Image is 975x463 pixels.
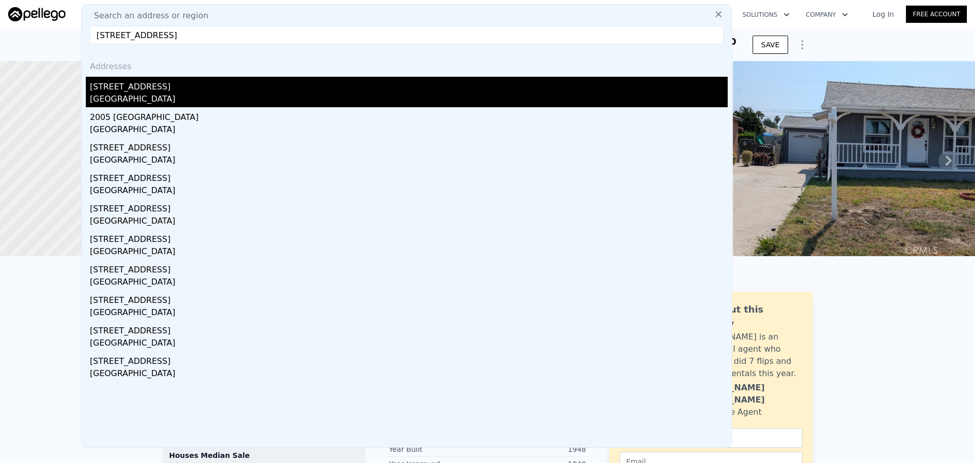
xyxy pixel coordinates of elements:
div: [GEOGRAPHIC_DATA] [90,215,728,229]
div: [GEOGRAPHIC_DATA] [90,276,728,290]
div: [STREET_ADDRESS] [90,77,728,93]
div: [GEOGRAPHIC_DATA] [90,337,728,351]
button: Company [798,6,856,24]
div: [PERSON_NAME] [PERSON_NAME] [689,382,802,406]
button: Show Options [792,35,812,55]
div: [GEOGRAPHIC_DATA] [90,245,728,260]
div: 2005 [GEOGRAPHIC_DATA] [90,107,728,124]
div: [STREET_ADDRESS] [90,229,728,245]
div: Houses Median Sale [169,450,359,460]
div: [STREET_ADDRESS] [90,290,728,306]
button: Solutions [734,6,798,24]
div: [STREET_ADDRESS] [90,199,728,215]
input: Enter an address, city, region, neighborhood or zip code [90,26,724,44]
div: [GEOGRAPHIC_DATA] [90,93,728,107]
div: [PERSON_NAME] is an active local agent who personally did 7 flips and bought 3 rentals this year. [689,331,802,380]
div: [GEOGRAPHIC_DATA] [90,306,728,321]
div: [STREET_ADDRESS] [90,351,728,367]
div: [STREET_ADDRESS] [90,260,728,276]
span: Search an address or region [86,10,208,22]
div: [GEOGRAPHIC_DATA] [90,184,728,199]
div: [STREET_ADDRESS] [90,168,728,184]
div: Year Built [389,444,487,454]
div: Addresses [86,52,728,77]
div: 1948 [487,444,586,454]
div: [STREET_ADDRESS] [90,321,728,337]
div: Ask about this property [689,302,802,331]
div: [GEOGRAPHIC_DATA] [90,367,728,382]
a: Free Account [906,6,967,23]
div: [GEOGRAPHIC_DATA] [90,154,728,168]
a: Log In [860,9,906,19]
img: Pellego [8,7,66,21]
div: [GEOGRAPHIC_DATA] [90,124,728,138]
div: [STREET_ADDRESS] [90,138,728,154]
button: SAVE [753,36,788,54]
